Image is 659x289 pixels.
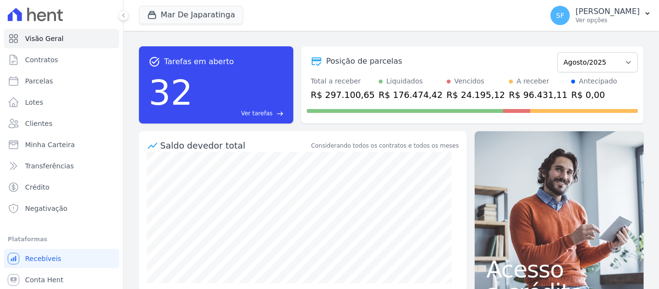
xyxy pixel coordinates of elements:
div: R$ 0,00 [571,88,617,101]
div: Liquidados [386,76,423,86]
div: Antecipado [579,76,617,86]
span: Visão Geral [25,34,64,43]
button: Mar De Japaratinga [139,6,243,24]
div: 32 [149,68,193,118]
span: task_alt [149,56,160,68]
a: Minha Carteira [4,135,119,154]
div: Posição de parcelas [326,55,402,67]
span: Tarefas em aberto [164,56,234,68]
span: Conta Hent [25,275,63,285]
button: SF [PERSON_NAME] Ver opções [543,2,659,29]
a: Lotes [4,93,119,112]
div: R$ 24.195,12 [447,88,505,101]
a: Clientes [4,114,119,133]
div: R$ 176.474,42 [379,88,443,101]
div: R$ 96.431,11 [509,88,567,101]
span: Clientes [25,119,52,128]
span: SF [556,12,564,19]
a: Contratos [4,50,119,69]
span: Contratos [25,55,58,65]
a: Recebíveis [4,249,119,268]
a: Negativação [4,199,119,218]
a: Parcelas [4,71,119,91]
div: Vencidos [454,76,484,86]
div: R$ 297.100,65 [311,88,375,101]
span: east [276,110,284,117]
span: Ver tarefas [241,109,273,118]
span: Minha Carteira [25,140,75,150]
p: [PERSON_NAME] [576,7,640,16]
div: Considerando todos os contratos e todos os meses [311,141,459,150]
span: Negativação [25,204,68,213]
span: Acesso [486,258,632,281]
div: A receber [517,76,549,86]
a: Ver tarefas east [197,109,284,118]
div: Plataformas [8,234,115,245]
span: Lotes [25,97,43,107]
span: Crédito [25,182,50,192]
span: Parcelas [25,76,53,86]
a: Crédito [4,178,119,197]
span: Transferências [25,161,74,171]
a: Visão Geral [4,29,119,48]
span: Recebíveis [25,254,61,263]
p: Ver opções [576,16,640,24]
div: Saldo devedor total [160,139,309,152]
a: Transferências [4,156,119,176]
div: Total a receber [311,76,375,86]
